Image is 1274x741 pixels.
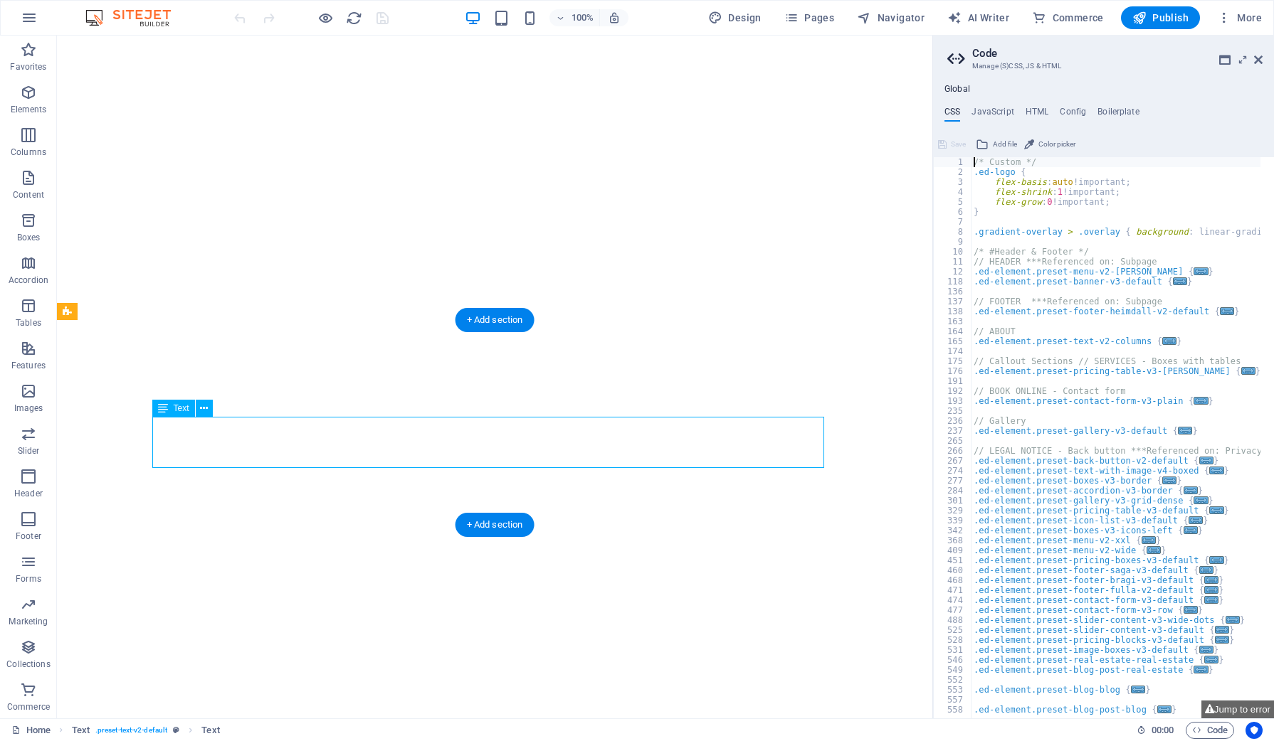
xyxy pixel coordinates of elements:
[934,167,972,177] div: 2
[1220,307,1234,315] span: ...
[934,585,972,595] div: 471
[1184,606,1198,614] span: ...
[934,346,972,356] div: 174
[1192,722,1228,739] span: Code
[972,107,1014,122] h4: JavaScript
[1217,11,1262,25] span: More
[1184,486,1198,494] span: ...
[934,456,972,466] div: 267
[11,722,51,739] a: Click to cancel selection. Double-click to open Pages
[14,403,43,414] p: Images
[934,446,972,456] div: 266
[174,404,189,412] span: Text
[944,107,960,122] h4: CSS
[934,306,972,316] div: 138
[934,426,972,436] div: 237
[6,659,50,670] p: Collections
[934,605,972,615] div: 477
[13,189,44,201] p: Content
[934,476,972,486] div: 277
[944,84,970,95] h4: Global
[934,366,972,376] div: 176
[608,11,621,24] i: On resize automatically adjust zoom level to fit chosen device.
[934,665,972,675] div: 549
[1162,476,1176,484] span: ...
[934,705,972,715] div: 558
[1226,616,1240,624] span: ...
[1246,722,1263,739] button: Usercentrics
[1204,586,1218,594] span: ...
[934,565,972,575] div: 460
[1162,337,1176,345] span: ...
[934,526,972,535] div: 342
[934,496,972,506] div: 301
[1210,506,1224,514] span: ...
[549,9,600,26] button: 100%
[851,6,930,29] button: Navigator
[779,6,840,29] button: Pages
[173,726,179,734] i: This element is a customizable preset
[934,595,972,605] div: 474
[456,513,535,537] div: + Add section
[934,575,972,585] div: 468
[934,386,972,396] div: 192
[934,207,972,217] div: 6
[934,356,972,366] div: 175
[934,406,972,416] div: 235
[1152,722,1174,739] span: 00 00
[1199,457,1214,464] span: ...
[934,267,972,277] div: 12
[934,486,972,496] div: 284
[972,47,1263,60] h2: Code
[934,436,972,446] div: 265
[1038,136,1075,153] span: Color picker
[934,177,972,187] div: 3
[1186,722,1234,739] button: Code
[95,722,167,739] span: . preset-text-v2-default
[72,722,90,739] span: Click to select. Double-click to edit
[82,9,189,26] img: Editor Logo
[1199,566,1214,574] span: ...
[1215,636,1229,644] span: ...
[1184,526,1198,534] span: ...
[1194,397,1209,405] span: ...
[17,232,41,243] p: Boxes
[708,11,762,25] span: Design
[942,6,1015,29] button: AI Writer
[7,701,50,713] p: Commerce
[1199,646,1214,654] span: ...
[1026,107,1049,122] h4: HTML
[1189,516,1203,524] span: ...
[934,217,972,227] div: 7
[784,11,834,25] span: Pages
[934,316,972,326] div: 163
[934,247,972,257] div: 10
[934,615,972,625] div: 488
[1131,686,1145,693] span: ...
[934,187,972,197] div: 4
[1204,656,1218,663] span: ...
[1204,596,1218,604] span: ...
[934,466,972,476] div: 274
[1173,277,1187,285] span: ...
[14,488,43,499] p: Header
[934,685,972,695] div: 553
[993,136,1017,153] span: Add file
[1194,267,1209,275] span: ...
[9,274,48,286] p: Accordion
[1210,467,1224,474] span: ...
[11,104,47,115] p: Elements
[16,573,41,585] p: Forms
[1241,367,1255,375] span: ...
[345,9,362,26] button: reload
[934,297,972,306] div: 137
[947,11,1009,25] span: AI Writer
[201,722,219,739] span: Click to select. Double-click to edit
[1142,536,1156,544] span: ...
[934,376,972,386] div: 191
[11,146,46,158] p: Columns
[934,655,972,665] div: 546
[1162,725,1164,735] span: :
[1204,576,1218,584] span: ...
[1137,722,1174,739] h6: Session time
